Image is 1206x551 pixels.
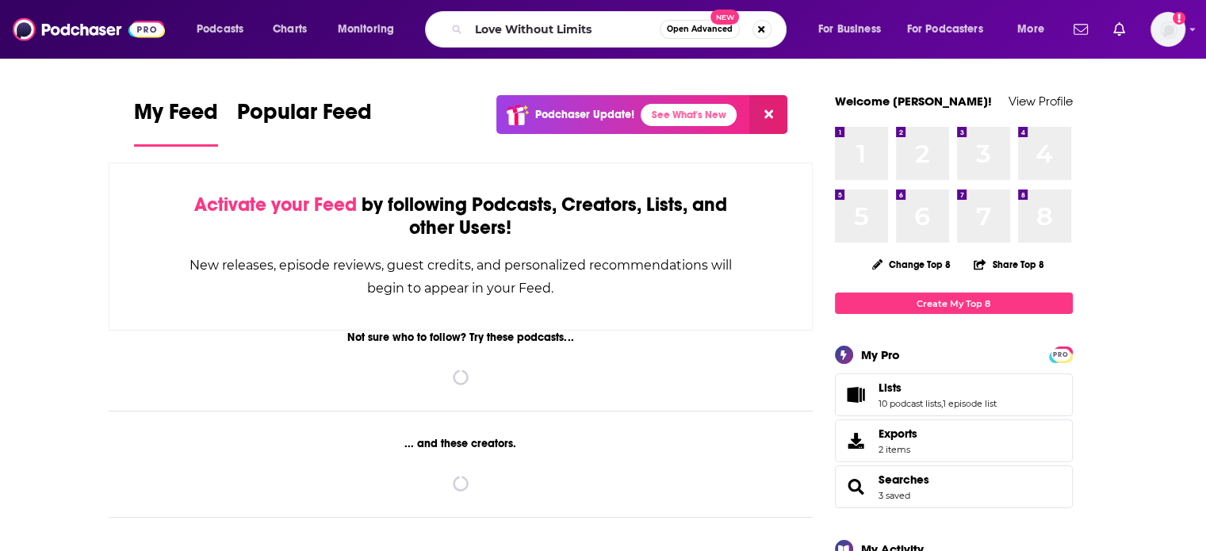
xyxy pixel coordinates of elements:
[1009,94,1073,109] a: View Profile
[440,11,802,48] div: Search podcasts, credits, & more...
[879,444,917,455] span: 2 items
[1150,12,1185,47] span: Logged in as Bcprpro33
[941,398,943,409] span: ,
[660,20,740,39] button: Open AdvancedNew
[1150,12,1185,47] button: Show profile menu
[879,381,902,395] span: Lists
[237,98,372,147] a: Popular Feed
[879,473,929,487] a: Searches
[710,10,739,25] span: New
[818,18,881,40] span: For Business
[807,17,901,42] button: open menu
[327,17,415,42] button: open menu
[840,430,872,452] span: Exports
[237,98,372,135] span: Popular Feed
[840,384,872,406] a: Lists
[197,18,243,40] span: Podcasts
[879,398,941,409] a: 10 podcast lists
[134,98,218,135] span: My Feed
[835,94,992,109] a: Welcome [PERSON_NAME]!
[667,25,733,33] span: Open Advanced
[835,419,1073,462] a: Exports
[943,398,997,409] a: 1 episode list
[907,18,983,40] span: For Podcasters
[641,104,737,126] a: See What's New
[1017,18,1044,40] span: More
[109,437,814,450] div: ... and these creators.
[973,249,1044,280] button: Share Top 8
[535,108,634,121] p: Podchaser Update!
[262,17,316,42] a: Charts
[109,331,814,344] div: Not sure who to follow? Try these podcasts...
[835,293,1073,314] a: Create My Top 8
[863,254,961,274] button: Change Top 8
[897,17,1006,42] button: open menu
[879,381,997,395] a: Lists
[273,18,307,40] span: Charts
[469,17,660,42] input: Search podcasts, credits, & more...
[835,465,1073,508] span: Searches
[1173,12,1185,25] svg: Add a profile image
[879,490,910,501] a: 3 saved
[1150,12,1185,47] img: User Profile
[840,476,872,498] a: Searches
[1051,349,1070,361] span: PRO
[879,427,917,441] span: Exports
[189,193,733,239] div: by following Podcasts, Creators, Lists, and other Users!
[338,18,394,40] span: Monitoring
[194,193,357,216] span: Activate your Feed
[861,347,900,362] div: My Pro
[1107,16,1131,43] a: Show notifications dropdown
[134,98,218,147] a: My Feed
[1051,348,1070,360] a: PRO
[189,254,733,300] div: New releases, episode reviews, guest credits, and personalized recommendations will begin to appe...
[13,14,165,44] img: Podchaser - Follow, Share and Rate Podcasts
[1006,17,1064,42] button: open menu
[835,373,1073,416] span: Lists
[1067,16,1094,43] a: Show notifications dropdown
[186,17,264,42] button: open menu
